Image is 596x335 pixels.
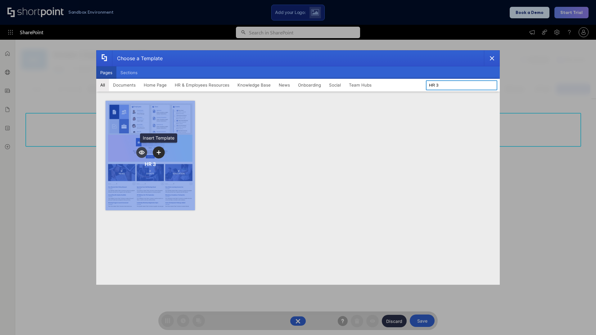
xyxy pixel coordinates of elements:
div: Choose a Template [112,51,163,66]
button: Social [325,79,345,91]
button: Documents [109,79,140,91]
button: Home Page [140,79,171,91]
button: All [96,79,109,91]
iframe: Chat Widget [484,263,596,335]
div: HR 3 [145,161,156,167]
div: template selector [96,50,500,285]
button: HR & Employees Resources [171,79,233,91]
button: Team Hubs [345,79,376,91]
button: Knowledge Base [233,79,275,91]
input: Search [426,80,497,90]
button: Pages [96,66,116,79]
button: News [275,79,294,91]
button: Sections [116,66,142,79]
button: Onboarding [294,79,325,91]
